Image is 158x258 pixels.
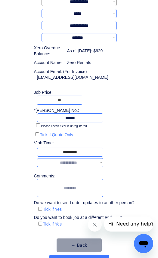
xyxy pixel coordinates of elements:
[67,60,91,66] div: Zero Rentals
[34,173,57,179] div: Comments:
[43,222,62,226] label: Tick if Yes
[34,69,130,75] div: Account Email: (For Invoice)
[34,90,130,96] div: Job Price:
[37,75,108,81] div: [EMAIL_ADDRESS][DOMAIN_NAME]
[34,108,79,114] div: *[PERSON_NAME] No.:
[4,5,50,10] span: Hi. Need any help?
[57,238,102,252] button: ← Back
[104,217,153,232] iframe: Message from company
[34,60,64,66] div: Account Name:
[88,218,102,232] iframe: Close message
[41,124,87,128] label: Please check if car is unregistered
[43,207,62,212] label: Tick if Yes
[34,215,127,221] div: Do you want to book job at a different address?
[34,45,64,57] div: Xero Overdue Balance:
[34,200,135,206] div: Do we want to send order updates to another person?
[40,132,73,137] label: Tick if Quote Only
[67,48,103,54] div: As of [DATE]: $629
[34,140,57,146] div: *Job Time:
[134,234,153,253] iframe: Button to launch messaging window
